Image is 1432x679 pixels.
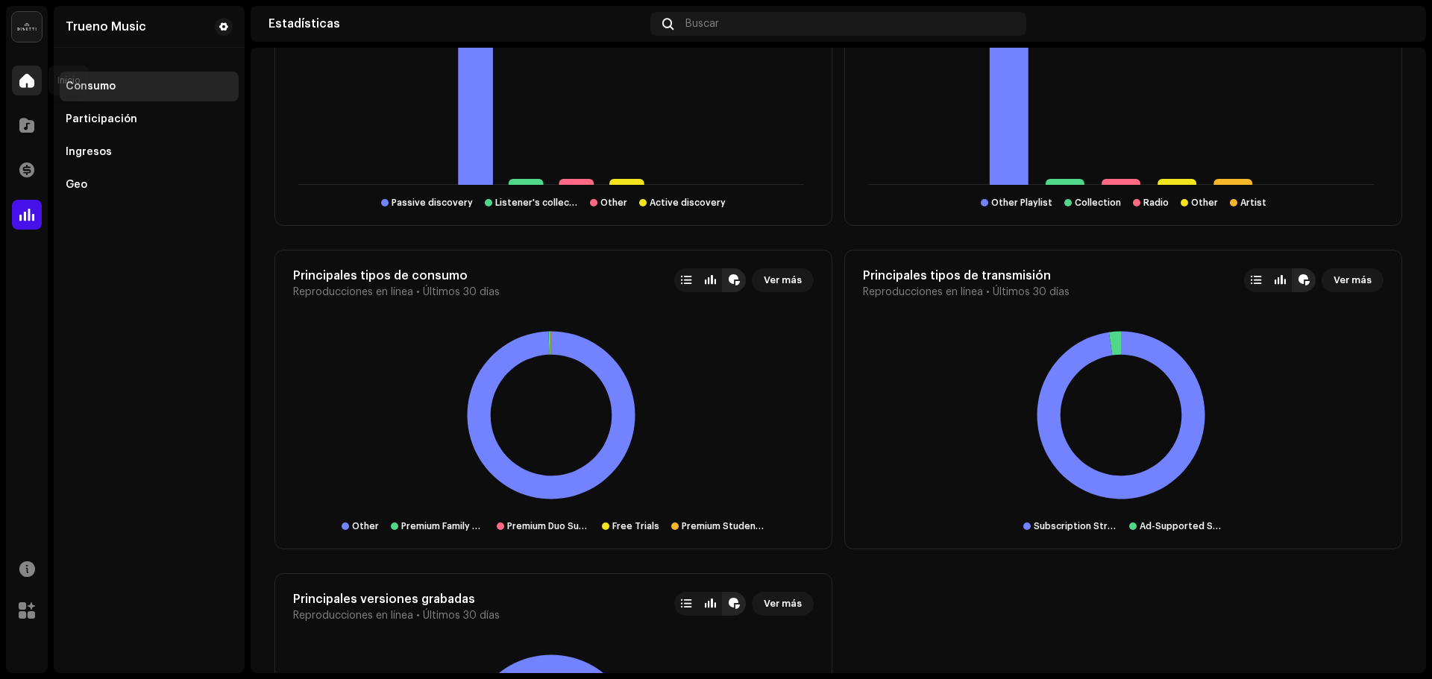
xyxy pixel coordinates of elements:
[986,286,990,298] span: •
[612,520,659,532] div: Free Trials
[650,197,726,209] div: Active discovery
[401,520,485,532] div: Premium Family Subscriptions
[752,592,814,616] button: Ver más
[12,12,42,42] img: 02a7c2d3-3c89-4098-b12f-2ff2945c95ee
[764,589,802,619] span: Ver más
[60,137,239,167] re-m-nav-item: Ingresos
[495,197,579,209] div: Listener's collection
[682,520,765,532] div: Premium Student Subscriptions
[293,286,413,298] span: Reproducciones en línea
[293,592,500,607] div: Principales versiones grabadas
[268,18,644,30] div: Estadísticas
[1322,268,1384,292] button: Ver más
[60,72,239,101] re-m-nav-item: Consumo
[66,113,137,125] div: Participación
[392,197,473,209] div: Passive discovery
[1191,197,1218,209] div: Other
[1240,197,1266,209] div: Artist
[600,197,627,209] div: Other
[1384,12,1408,36] img: 09395f32-421a-49b9-adbc-000ffd70166e
[1075,197,1121,209] div: Collection
[66,21,146,33] div: Trueno Music
[764,265,802,295] span: Ver más
[293,610,413,622] span: Reproducciones en línea
[1143,197,1169,209] div: Radio
[1334,265,1372,295] span: Ver más
[416,610,420,622] span: •
[685,18,719,30] span: Buscar
[60,170,239,200] re-m-nav-item: Geo
[66,80,116,92] div: Consumo
[293,268,500,283] div: Principales tipos de consumo
[60,104,239,134] re-m-nav-item: Participación
[66,179,87,191] div: Geo
[863,286,983,298] span: Reproducciones en línea
[752,268,814,292] button: Ver más
[507,520,591,532] div: Premium Duo Subscriptions
[66,146,112,158] div: Ingresos
[416,286,420,298] span: •
[991,197,1052,209] div: Other Playlist
[1140,520,1223,532] div: Ad-Supported Streaming
[993,286,1070,298] span: Últimos 30 días
[423,286,500,298] span: Últimos 30 días
[1034,520,1117,532] div: Subscription Streaming
[863,268,1070,283] div: Principales tipos de transmisión
[352,520,379,532] div: Other
[423,610,500,622] span: Últimos 30 días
